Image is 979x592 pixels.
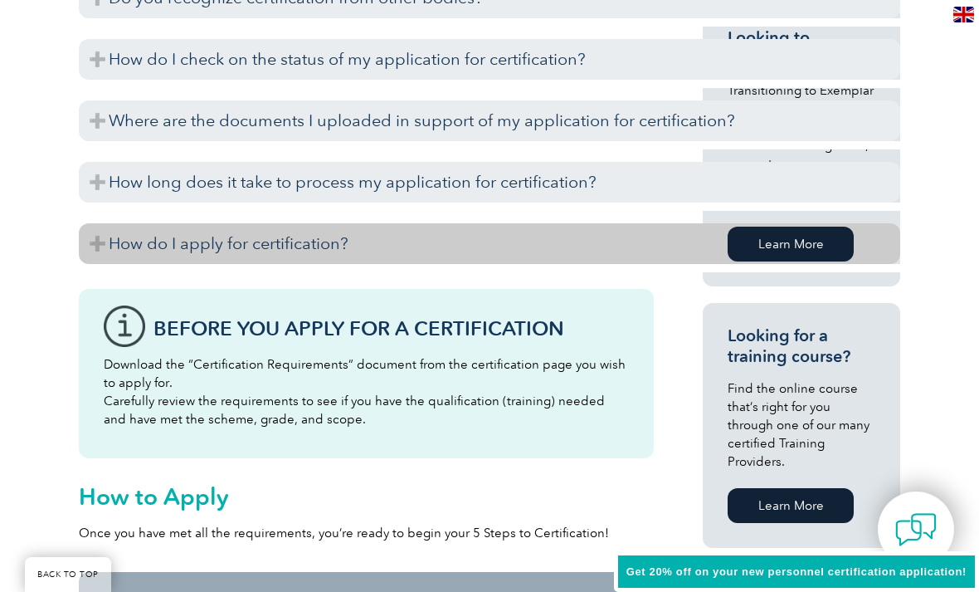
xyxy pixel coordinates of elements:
[79,100,900,141] h3: Where are the documents I uploaded in support of my application for certification?
[25,557,111,592] a: BACK TO TOP
[728,227,854,262] a: Learn More
[728,325,875,367] h3: Looking for a training course?
[79,162,900,203] h3: How long does it take to process my application for certification?
[104,355,629,428] p: Download the “Certification Requirements” document from the certification page you wish to apply ...
[728,379,875,471] p: Find the online course that’s right for you through one of our many certified Training Providers.
[79,223,900,264] h3: How do I apply for certification?
[79,524,654,542] p: Once you have met all the requirements, you’re ready to begin your 5 Steps to Certification!
[153,318,629,339] h3: Before You Apply For a Certification
[626,565,967,578] span: Get 20% off on your new personnel certification application!
[79,483,654,510] h2: How to Apply
[953,7,974,22] img: en
[728,488,854,523] a: Learn More
[79,39,900,80] h3: How do I check on the status of my application for certification?
[895,509,937,550] img: contact-chat.png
